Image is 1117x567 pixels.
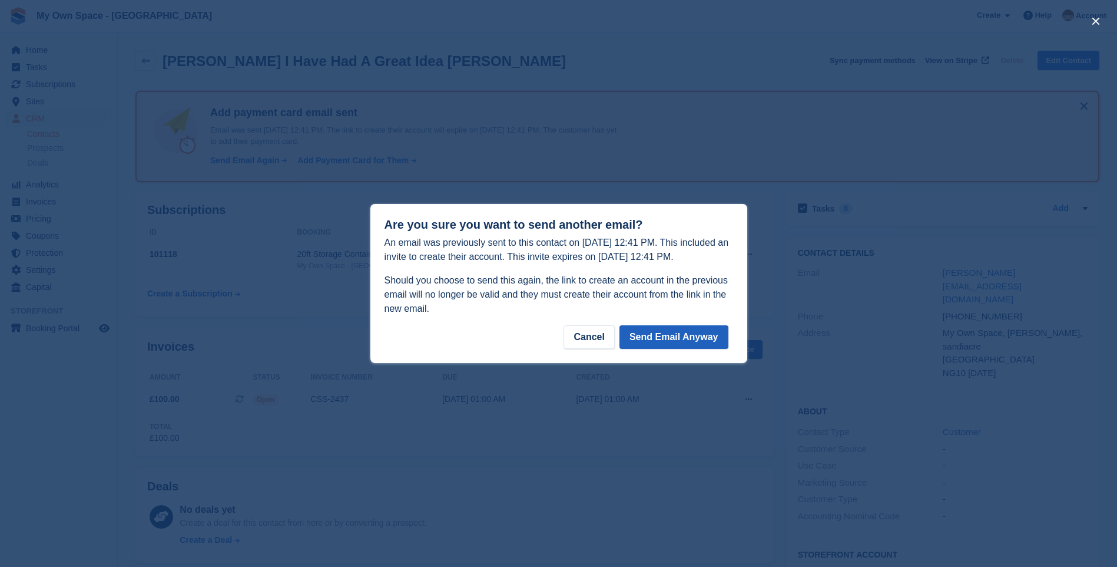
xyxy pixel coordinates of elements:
button: close [1086,12,1105,31]
button: Send Email Anyway [619,325,728,349]
p: An email was previously sent to this contact on [DATE] 12:41 PM. This included an invite to creat... [385,236,733,264]
p: Should you choose to send this again, the link to create an account in the previous email will no... [385,273,733,316]
h1: Are you sure you want to send another email? [385,218,733,232]
div: Cancel [564,325,614,349]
